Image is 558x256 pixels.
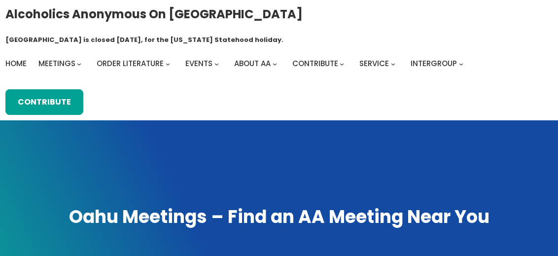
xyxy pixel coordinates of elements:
[5,89,83,115] a: Contribute
[234,58,271,69] span: About AA
[359,58,389,69] span: Service
[411,57,457,71] a: Intergroup
[5,57,467,71] nav: Intergroup
[411,58,457,69] span: Intergroup
[292,58,338,69] span: Contribute
[185,57,212,71] a: Events
[9,205,549,229] h1: Oahu Meetings – Find an AA Meeting Near You
[97,58,164,69] span: Order Literature
[292,57,338,71] a: Contribute
[38,57,75,71] a: Meetings
[234,57,271,71] a: About AA
[5,3,303,25] a: Alcoholics Anonymous on [GEOGRAPHIC_DATA]
[5,57,27,71] a: Home
[38,58,75,69] span: Meetings
[5,35,283,45] h1: [GEOGRAPHIC_DATA] is closed [DATE], for the [US_STATE] Statehood holiday.
[214,62,219,66] button: Events submenu
[340,62,344,66] button: Contribute submenu
[77,62,81,66] button: Meetings submenu
[5,58,27,69] span: Home
[391,62,395,66] button: Service submenu
[185,58,212,69] span: Events
[273,62,277,66] button: About AA submenu
[359,57,389,71] a: Service
[459,62,463,66] button: Intergroup submenu
[166,62,170,66] button: Order Literature submenu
